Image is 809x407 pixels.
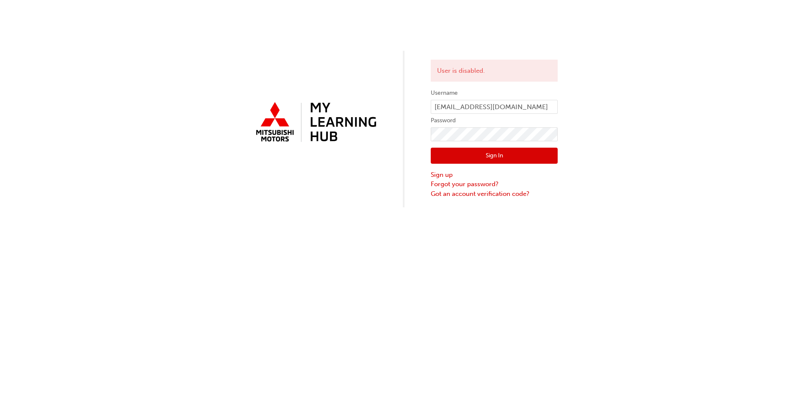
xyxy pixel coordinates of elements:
label: Username [431,88,558,98]
a: Sign up [431,170,558,180]
img: mmal [251,99,378,147]
button: Sign In [431,148,558,164]
label: Password [431,115,558,126]
div: User is disabled. [431,60,558,82]
a: Got an account verification code? [431,189,558,199]
a: Forgot your password? [431,179,558,189]
input: Username [431,100,558,114]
